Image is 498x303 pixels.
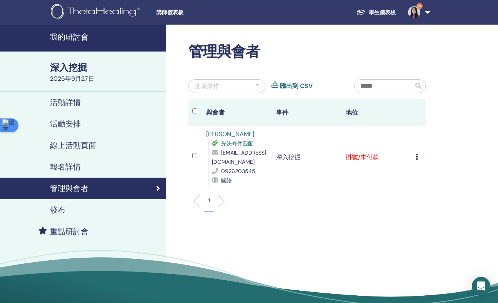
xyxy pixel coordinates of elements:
font: 9+ [417,3,422,8]
font: 1 [208,197,210,204]
font: 我的研討會 [50,32,88,42]
font: [EMAIL_ADDRESS][DOMAIN_NAME] [212,149,266,165]
font: 與會者 [206,108,225,117]
font: 學生儀表板 [369,9,396,16]
a: 匯出到 CSV [280,82,313,91]
a: 學生儀表板 [350,5,402,20]
font: 批量操作 [195,82,219,90]
font: 國語 [221,177,232,184]
font: 活動詳情 [50,97,81,107]
font: 匯出到 CSV [280,82,313,90]
font: 0926203545 [221,168,255,175]
font: 線上活動頁面 [50,140,96,150]
img: logo.png [51,4,143,21]
a: [PERSON_NAME] [206,130,254,138]
div: 開啟 Intercom Messenger [472,277,490,295]
font: 管理與會者 [188,42,260,61]
a: 深入挖掘2025年9月27日 [45,61,166,83]
font: 2025年9月27日 [50,75,94,83]
font: 深入挖掘 [50,62,87,73]
font: 發布 [50,205,65,215]
font: 深入挖掘 [276,153,301,161]
font: 先決條件匹配 [221,140,253,147]
font: 地位 [346,108,358,117]
font: 管理與會者 [50,183,88,193]
font: 事件 [276,108,288,117]
font: 報名詳情 [50,162,81,172]
font: 重點研討會 [50,226,88,236]
font: 講師儀表板 [157,9,183,15]
font: 活動安排 [50,119,81,129]
img: graduation-cap-white.svg [356,9,366,15]
img: default.jpg [408,6,420,18]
